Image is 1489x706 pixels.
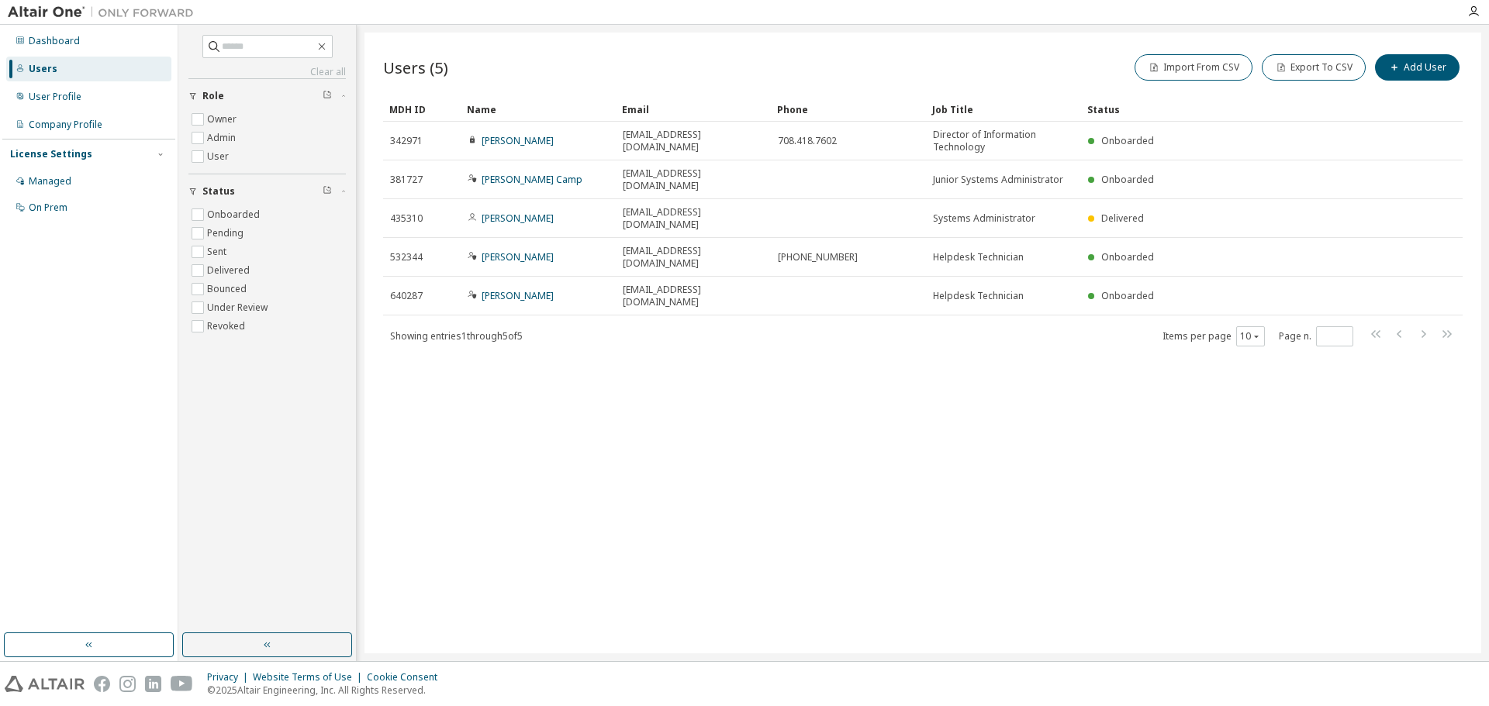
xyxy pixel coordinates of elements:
div: Phone [777,97,920,122]
button: Add User [1375,54,1460,81]
span: Clear filter [323,90,332,102]
span: Junior Systems Administrator [933,174,1063,186]
span: 532344 [390,251,423,263]
span: 708.418.7602 [778,135,837,147]
div: User Profile [29,91,81,103]
span: Onboarded [1101,134,1154,147]
div: Managed [29,175,71,188]
a: Clear all [188,66,346,78]
span: [EMAIL_ADDRESS][DOMAIN_NAME] [623,206,764,231]
a: [PERSON_NAME] [482,134,554,147]
label: Bounced [207,280,250,298]
div: Email [622,97,765,122]
span: [EMAIL_ADDRESS][DOMAIN_NAME] [623,245,764,270]
label: Delivered [207,261,253,280]
button: Import From CSV [1135,54,1252,81]
p: © 2025 Altair Engineering, Inc. All Rights Reserved. [207,684,447,697]
img: linkedin.svg [145,676,161,692]
button: Role [188,79,346,113]
button: 10 [1240,330,1261,343]
span: 342971 [390,135,423,147]
img: instagram.svg [119,676,136,692]
label: Owner [207,110,240,129]
span: Helpdesk Technician [933,251,1024,263]
span: Onboarded [1101,250,1154,263]
div: Dashboard [29,35,80,47]
div: MDH ID [389,97,454,122]
span: Page n. [1279,326,1353,346]
span: Role [202,90,224,102]
div: Status [1087,97,1382,122]
img: altair_logo.svg [5,676,85,692]
label: Pending [207,224,247,243]
span: [EMAIL_ADDRESS][DOMAIN_NAME] [623,129,764,153]
span: Items per page [1163,326,1265,346]
span: Systems Administrator [933,212,1035,225]
span: Clear filter [323,185,332,198]
a: [PERSON_NAME] [482,250,554,263]
span: 435310 [390,212,423,225]
span: 381727 [390,174,423,186]
span: Helpdesk Technician [933,290,1024,302]
span: 640287 [390,290,423,302]
div: Users [29,63,57,75]
span: [EMAIL_ADDRESS][DOMAIN_NAME] [623,167,764,192]
div: Cookie Consent [367,671,447,684]
span: Status [202,185,235,198]
span: Onboarded [1101,173,1154,186]
div: Company Profile [29,119,102,131]
span: Director of Information Technology [933,129,1074,153]
img: Altair One [8,5,202,20]
label: User [207,147,232,166]
label: Admin [207,129,239,147]
label: Onboarded [207,205,263,224]
span: [EMAIL_ADDRESS][DOMAIN_NAME] [623,284,764,308]
img: facebook.svg [94,676,110,692]
a: [PERSON_NAME] Camp [482,173,582,186]
label: Revoked [207,317,248,336]
label: Sent [207,243,230,261]
div: Name [467,97,610,122]
div: Job Title [932,97,1075,122]
span: Delivered [1101,212,1144,225]
span: Onboarded [1101,289,1154,302]
label: Under Review [207,298,271,317]
span: [PHONE_NUMBER] [778,251,858,263]
div: License Settings [10,148,92,160]
div: On Prem [29,201,67,214]
div: Privacy [207,671,253,684]
a: [PERSON_NAME] [482,289,554,302]
a: [PERSON_NAME] [482,212,554,225]
span: Users (5) [383,57,448,78]
span: Showing entries 1 through 5 of 5 [390,329,523,343]
div: Website Terms of Use [253,671,367,684]
button: Status [188,174,346,208]
button: Export To CSV [1262,54,1366,81]
img: youtube.svg [171,676,193,692]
